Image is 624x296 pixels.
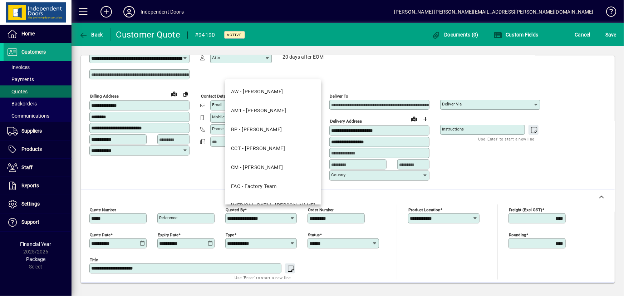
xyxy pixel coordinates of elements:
div: [PERSON_NAME] [PERSON_NAME][EMAIL_ADDRESS][PERSON_NAME][DOMAIN_NAME] [394,6,594,18]
mat-label: Phone [212,126,223,131]
div: CM - [PERSON_NAME] [231,164,283,171]
button: Copy to Delivery address [180,88,191,100]
div: AM1 - [PERSON_NAME] [231,107,286,114]
mat-label: Country [331,172,345,177]
mat-label: Rounding [509,232,526,237]
span: Package [26,256,45,262]
mat-label: Attn [212,55,220,60]
span: Communications [7,113,49,119]
a: View on map [408,113,420,124]
a: Reports [4,177,72,195]
span: Back [79,32,103,38]
div: [MEDICAL_DATA] - [PERSON_NAME] [231,202,315,209]
a: Quotes [4,85,72,98]
span: Quotes [7,89,28,94]
span: Reports [21,183,39,188]
div: BP - [PERSON_NAME] [231,126,282,133]
mat-option: BP - Brad Price [225,120,321,139]
mat-label: Freight (excl GST) [509,207,542,212]
a: Backorders [4,98,72,110]
span: Invoices [7,64,30,70]
div: #94190 [195,29,215,41]
mat-option: AM1 - Angie Mehlhopt [225,101,321,120]
mat-hint: Use 'Enter' to start a new line [235,273,291,282]
span: Custom Fields [493,32,539,38]
a: Suppliers [4,122,72,140]
mat-label: Quoted by [226,207,245,212]
span: Active [227,33,242,37]
mat-label: Mobile [212,114,225,119]
mat-label: Quote number [90,207,116,212]
div: AW - [PERSON_NAME] [231,88,283,95]
mat-label: Expiry date [158,232,178,237]
span: Products [21,146,42,152]
a: Communications [4,110,72,122]
mat-label: Type [226,232,234,237]
a: Support [4,213,72,231]
span: Cancel [575,29,591,40]
a: Knowledge Base [601,1,615,25]
mat-option: FAC - Factory Team [225,177,321,196]
a: Payments [4,73,72,85]
button: Cancel [573,28,593,41]
button: Back [77,28,105,41]
span: Documents (0) [432,32,478,38]
mat-label: Product location [408,207,440,212]
div: CCT - [PERSON_NAME] [231,145,285,152]
span: S [605,32,608,38]
span: Backorders [7,101,37,107]
mat-label: Deliver To [330,94,348,99]
a: Settings [4,195,72,213]
span: Financial Year [20,241,51,247]
mat-label: Instructions [442,127,464,132]
button: Save [604,28,618,41]
span: Payments [7,77,34,82]
button: Profile [118,5,141,18]
a: Products [4,140,72,158]
button: Add [95,5,118,18]
span: Settings [21,201,40,207]
a: Invoices [4,61,72,73]
span: Suppliers [21,128,42,134]
a: View on map [168,88,180,99]
mat-label: Reference [159,215,177,220]
mat-label: Quote date [90,232,110,237]
button: Documents (0) [430,28,480,41]
span: Support [21,219,39,225]
mat-label: Title [90,257,98,262]
mat-label: Email [212,102,222,107]
mat-option: CCT - Cassie Cameron-Tait [225,139,321,158]
app-page-header-button: Back [72,28,111,41]
a: Home [4,25,72,43]
span: 20 days after EOM [282,54,324,60]
mat-label: Order number [308,207,334,212]
mat-label: Deliver via [442,102,462,107]
button: Choose address [420,113,431,125]
mat-label: Status [308,232,320,237]
div: FAC - Factory Team [231,183,277,190]
mat-hint: Use 'Enter' to start a new line [478,135,535,143]
span: ave [605,29,616,40]
mat-option: HMS - Hayden Smith [225,196,321,215]
button: Custom Fields [492,28,540,41]
span: Customers [21,49,46,55]
div: Independent Doors [141,6,184,18]
a: Staff [4,159,72,177]
mat-option: AW - Alison Worden [225,82,321,101]
span: Staff [21,164,33,170]
div: Customer Quote [116,29,181,40]
mat-option: CM - Chris Maguire [225,158,321,177]
span: Home [21,31,35,36]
